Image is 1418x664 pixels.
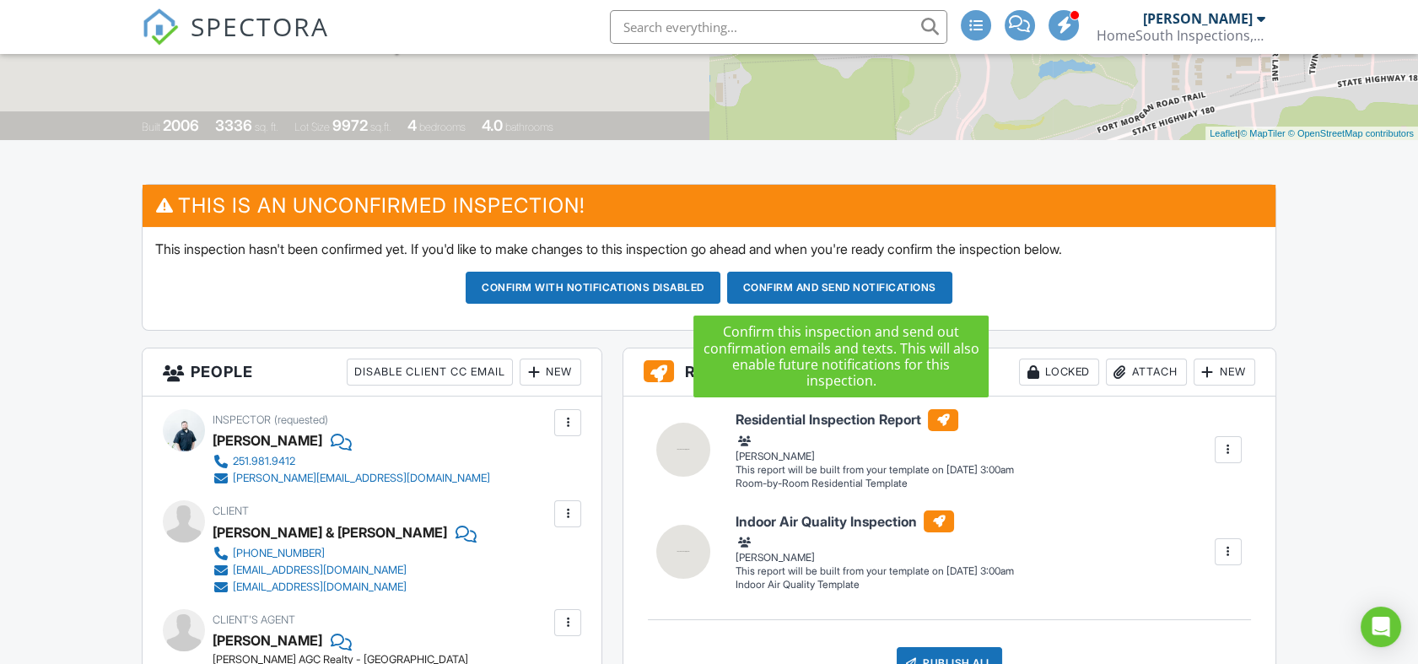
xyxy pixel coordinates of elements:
a: [EMAIL_ADDRESS][DOMAIN_NAME] [213,579,463,596]
div: This report will be built from your template on [DATE] 3:00am [736,564,1014,578]
span: Client [213,505,249,517]
a: © MapTiler [1240,128,1286,138]
div: [PERSON_NAME] & [PERSON_NAME] [213,520,447,545]
a: [PERSON_NAME][EMAIL_ADDRESS][DOMAIN_NAME] [213,470,490,487]
a: © OpenStreetMap contributors [1288,128,1414,138]
div: Locked [1019,359,1099,386]
h6: Residential Inspection Report [736,409,1014,431]
h6: Indoor Air Quality Inspection [736,510,1014,532]
span: Client's Agent [213,613,295,626]
div: Disable Client CC Email [347,359,513,386]
h3: Reports [623,348,1275,397]
p: This inspection hasn't been confirmed yet. If you'd like to make changes to this inspection go ah... [155,240,1263,258]
div: New [520,359,581,386]
div: Attach [1106,359,1187,386]
div: [PERSON_NAME] [736,433,1014,463]
div: [PERSON_NAME] [1143,10,1253,27]
span: sq.ft. [370,121,391,133]
a: 251.981.9412 [213,453,490,470]
span: Inspector [213,413,271,426]
div: Open Intercom Messenger [1361,607,1401,647]
span: bedrooms [419,121,466,133]
span: SPECTORA [191,8,329,44]
span: sq. ft. [255,121,278,133]
div: 4.0 [482,116,503,134]
div: [PERSON_NAME][EMAIL_ADDRESS][DOMAIN_NAME] [233,472,490,485]
div: 4 [407,116,417,134]
a: [PERSON_NAME] [213,628,322,653]
div: This report will be built from your template on [DATE] 3:00am [736,463,1014,477]
button: Confirm with notifications disabled [466,272,720,304]
input: Search everything... [610,10,947,44]
span: Lot Size [294,121,330,133]
div: [EMAIL_ADDRESS][DOMAIN_NAME] [233,564,407,577]
div: [PERSON_NAME] [736,534,1014,564]
a: [PHONE_NUMBER] [213,545,463,562]
a: SPECTORA [142,23,329,58]
div: Indoor Air Quality Template [736,578,1014,592]
button: Confirm and send notifications [727,272,952,304]
h3: People [143,348,601,397]
a: [EMAIL_ADDRESS][DOMAIN_NAME] [213,562,463,579]
div: [PHONE_NUMBER] [233,547,325,560]
div: [EMAIL_ADDRESS][DOMAIN_NAME] [233,580,407,594]
img: The Best Home Inspection Software - Spectora [142,8,179,46]
div: 2006 [163,116,199,134]
span: (requested) [274,413,328,426]
span: Built [142,121,160,133]
span: bathrooms [505,121,553,133]
div: 3336 [215,116,252,134]
div: [PERSON_NAME] [213,428,322,453]
div: Room-by-Room Residential Template [736,477,1014,491]
h3: This is an Unconfirmed Inspection! [143,185,1275,226]
div: HomeSouth Inspections, LLC [1097,27,1265,44]
a: Leaflet [1210,128,1237,138]
div: 9972 [332,116,368,134]
div: | [1205,127,1418,141]
div: New [1194,359,1255,386]
div: 251.981.9412 [233,455,295,468]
